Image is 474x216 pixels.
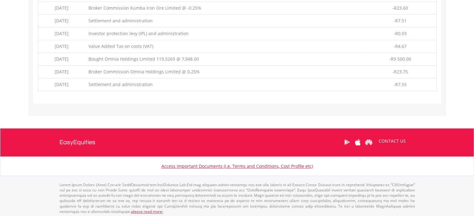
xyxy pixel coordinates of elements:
td: Settlement and administration [85,78,364,91]
span: -R9 500.00 [389,56,411,62]
td: [DATE] [38,27,85,40]
a: Access Important Documents (i.e. Terms and Conditions, Cost Profile etc) [161,163,313,169]
td: Investor protection levy (IPL) and administration [85,27,364,40]
a: EasyEquities [60,128,95,156]
span: -R7.51 [393,18,406,24]
a: Apple [352,132,363,152]
span: -R23.75 [392,69,408,75]
span: -R4.67 [393,43,406,49]
a: CONTACT US [374,132,410,150]
td: Settlement and administration [85,15,364,27]
td: Broker Commission Omnia Holdings Limited @ 0.25% [85,66,364,78]
span: -R23.60 [392,5,408,11]
td: Bought Omnia Holdings Limited 119.5269 @ 7,948.00 [85,53,364,66]
td: Broker Commission Kumba Iron Ore Limited @ -0.25% [85,2,364,15]
p: Lorem Ipsum Dolors (Ame) Con a/e SeddOeiusmod tem InciDiduntut Lab Etd mag aliquaen admin veniamq... [60,182,415,214]
span: -R0.03 [393,30,406,36]
td: [DATE] [38,53,85,66]
td: [DATE] [38,2,85,15]
span: -R7.55 [393,81,406,87]
td: [DATE] [38,78,85,91]
a: Huawei [363,132,374,152]
td: Value Added Tax on costs (VAT) [85,40,364,53]
td: [DATE] [38,15,85,27]
a: please read more: [131,209,163,214]
td: [DATE] [38,66,85,78]
a: Google Play [342,132,352,152]
td: [DATE] [38,40,85,53]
